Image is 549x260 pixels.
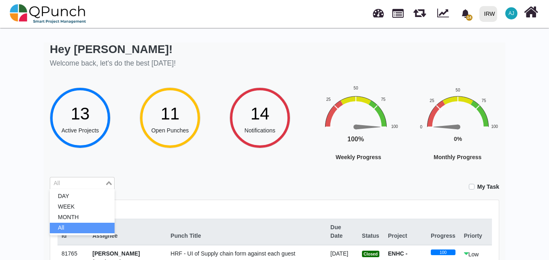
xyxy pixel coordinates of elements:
[170,250,295,257] span: HRF - UI of Supply chain form against each guest
[245,127,275,134] span: Notifications
[50,202,115,212] li: WEEK
[381,97,386,101] text: 75
[524,4,538,20] i: Home
[319,85,445,185] svg: Interactive chart
[409,85,535,185] div: Monthly Progress. Highcharts interactive chart.
[509,11,514,16] span: AJ
[51,179,104,188] input: Search for option
[50,43,176,56] h2: Hey [PERSON_NAME]!
[336,154,381,160] text: Weekly Progress
[326,97,331,102] text: 25
[461,9,470,18] svg: bell fill
[477,183,499,191] label: My Task
[353,85,358,90] text: 50
[456,0,476,26] a: bell fill14
[464,232,487,240] div: Priorty
[434,154,481,160] text: Monthly Progress
[92,232,162,240] div: Assignee
[356,124,381,129] path: 100 %. Speed.
[392,5,404,18] span: Projects
[454,136,462,142] text: 0%
[434,124,458,129] path: 0 %. Speed.
[431,232,455,240] div: Progress
[388,232,422,240] div: Project
[62,127,99,134] span: Active Projects
[481,98,486,103] text: 75
[455,87,460,92] text: 50
[10,2,86,26] img: qpunch-sp.fa6292f.png
[362,232,379,240] div: Status
[50,177,115,190] div: Search for option
[413,4,426,17] span: Releases
[476,0,500,27] a: IRW
[50,59,176,68] h5: Welcome back, let's do the best [DATE]!
[57,207,492,215] h5: All
[431,249,455,255] div: 100
[347,136,364,143] text: 100%
[391,124,398,129] text: 100
[505,7,517,19] span: Abdullah Jahangir
[500,0,522,26] a: AJ
[484,7,495,21] div: IRW
[50,223,115,233] li: All
[251,104,270,123] span: 14
[330,223,353,240] div: Due Date
[50,191,115,202] li: DAY
[433,0,456,27] div: Dynamic Report
[71,104,90,123] span: 13
[466,15,472,21] span: 14
[161,104,180,123] span: 11
[151,127,189,134] span: Open Punches
[491,124,498,129] text: 100
[420,124,423,129] text: 0
[373,5,384,17] span: Dashboard
[50,212,115,223] li: MONTH
[319,85,445,185] div: Weekly Progress. Highcharts interactive chart.
[62,250,77,257] span: 81765
[458,6,472,21] div: Notification
[409,85,535,185] svg: Interactive chart
[362,251,379,257] span: Closed
[430,98,434,103] text: 25
[170,232,322,240] div: Punch Title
